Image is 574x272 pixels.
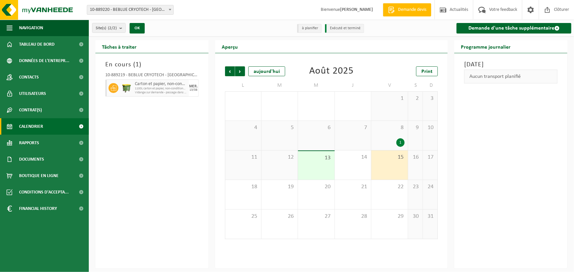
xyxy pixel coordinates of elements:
span: Tableau de bord [19,36,55,53]
span: Site(s) [96,23,117,33]
span: 13 [301,154,331,162]
span: 14 [338,154,368,161]
span: Boutique en ligne [19,168,59,184]
span: 15 [375,154,404,161]
span: 4 [229,124,258,131]
a: Demande devis [383,3,431,16]
span: 18 [229,183,258,191]
span: Rapports [19,135,39,151]
span: 3 [426,95,434,102]
span: Documents [19,151,44,168]
h2: Programme journalier [454,40,517,53]
span: 23 [412,183,419,191]
span: Navigation [19,20,43,36]
span: Contacts [19,69,39,85]
span: 16 [412,154,419,161]
td: M [262,79,298,91]
td: V [371,79,408,91]
img: WB-1100-HPE-GN-50 [122,83,132,93]
button: OK [130,23,145,34]
strong: [PERSON_NAME] [340,7,373,12]
div: 13/08 [189,88,197,92]
span: 20 [301,183,331,191]
span: 1 [136,61,139,68]
span: Données de l'entrepr... [19,53,69,69]
span: 19 [265,183,294,191]
div: 1 [396,138,405,147]
span: 28 [338,213,368,220]
h2: Aperçu [215,40,244,53]
span: Utilisateurs [19,85,46,102]
li: Exécuté et terminé [325,24,364,33]
span: 24 [426,183,434,191]
td: L [225,79,262,91]
span: Financial History [19,200,57,217]
span: 12 [265,154,294,161]
div: aujourd'hui [248,66,285,76]
span: 10-889220 - BEBLUE CRYOTECH - LIÈGE [87,5,173,14]
span: 1100L carton et papier, non-conditionné (industriel) [135,87,187,91]
count: (2/2) [108,26,117,30]
span: Vidange sur demande - passage dans une tournée fixe [135,91,187,95]
span: 31 [426,213,434,220]
td: M [298,79,335,91]
h3: En cours ( ) [105,60,199,70]
span: 10-889220 - BEBLUE CRYOTECH - LIÈGE [87,5,174,15]
span: 6 [301,124,331,131]
span: 8 [375,124,404,131]
a: Print [416,66,438,76]
td: D [423,79,438,91]
span: Calendrier [19,118,43,135]
div: Août 2025 [309,66,354,76]
span: 22 [375,183,404,191]
div: 10-889219 - BEBLUE CRYOTECH - [GEOGRAPHIC_DATA] [105,73,199,79]
span: 17 [426,154,434,161]
span: 21 [338,183,368,191]
h2: Tâches à traiter [95,40,143,53]
span: 10 [426,124,434,131]
span: Précédent [225,66,235,76]
div: MER. [189,84,198,88]
span: 7 [338,124,368,131]
span: 27 [301,213,331,220]
span: Demande devis [396,7,428,13]
span: 9 [412,124,419,131]
span: Contrat(s) [19,102,42,118]
span: 29 [375,213,404,220]
span: 5 [265,124,294,131]
span: 1 [375,95,404,102]
h3: [DATE] [464,60,558,70]
span: Conditions d'accepta... [19,184,69,200]
span: 25 [229,213,258,220]
span: 26 [265,213,294,220]
li: à planifier [297,24,322,33]
td: S [408,79,423,91]
span: 30 [412,213,419,220]
div: Aucun transport planifié [464,70,558,83]
span: 2 [412,95,419,102]
a: Demande d'une tâche supplémentaire [457,23,571,34]
button: Site(s)(2/2) [92,23,126,33]
span: Suivant [235,66,245,76]
span: Print [421,69,433,74]
span: Carton et papier, non-conditionné (industriel) [135,81,187,87]
td: J [335,79,371,91]
span: 11 [229,154,258,161]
